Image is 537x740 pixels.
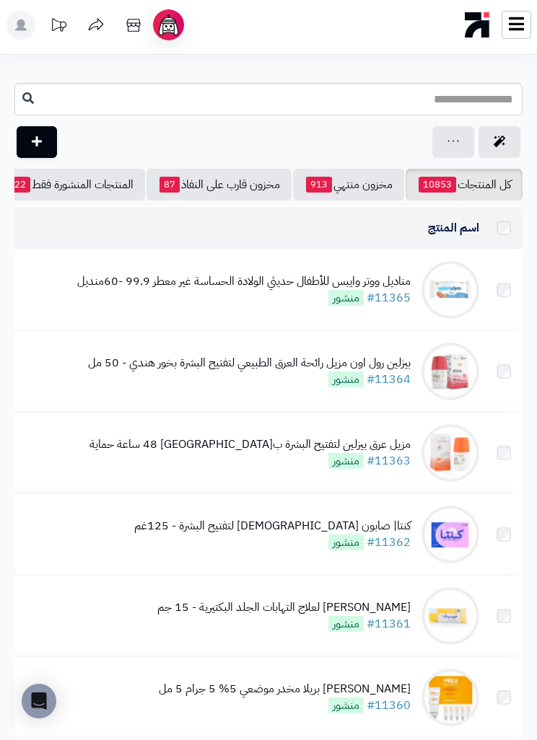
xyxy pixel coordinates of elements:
[367,371,411,388] a: #11364
[422,424,479,482] img: مزيل عرق بيزلين لتفتيح البشرة بجزر الباسيفيك 48 ساعة حماية
[328,290,364,306] span: منشور
[89,436,411,453] div: مزيل عرق بيزلين لتفتيح البشرة ب[GEOGRAPHIC_DATA] 48 ساعة حماية
[156,12,181,38] img: ai-face.png
[422,587,479,645] img: كريم فيوسيبكت لعلاج التهابات الجلد البكتيرية - 15 جم
[147,169,292,201] a: مخزون قارب على النفاذ87
[159,681,411,697] div: [PERSON_NAME] بريلا مخدر موضعي 5% 5 جرام 5 مل
[422,261,479,319] img: مناديل ووتر وايبس للأطفال حديثي الولادة الحساسة غير معطر 99.9 -60منديل
[328,697,364,713] span: منشور
[367,534,411,551] a: #11362
[88,355,411,371] div: بيزلين رول اون مزيل رائحة العرق الطبيعي لتفتيح البشرة بخور هندي - 50 مل
[328,534,364,550] span: منشور
[422,506,479,563] img: كنتا| صابون مغربي لتفتيح البشرة - 125غم
[40,11,77,43] a: تحديثات المنصة
[77,273,411,290] div: مناديل ووتر وايبس للأطفال حديثي الولادة الحساسة غير معطر 99.9 -60منديل
[328,371,364,387] span: منشور
[422,669,479,726] img: كريم أفالون بريلا مخدر موضعي 5% 5 جرام 5 مل
[160,177,180,193] span: 87
[306,177,332,193] span: 913
[367,615,411,633] a: #11361
[367,697,411,714] a: #11360
[422,343,479,400] img: بيزلين رول اون مزيل رائحة العرق الطبيعي لتفتيح البشرة بخور هندي - 50 مل
[22,684,56,718] div: Open Intercom Messenger
[406,169,523,201] a: كل المنتجات10853
[465,9,490,41] img: logo-mobile.png
[328,453,364,469] span: منشور
[367,289,411,307] a: #11365
[134,518,411,534] div: كنتا| صابون [DEMOGRAPHIC_DATA] لتفتيح البشرة - 125غم
[428,219,479,237] a: اسم المنتج
[293,169,404,201] a: مخزون منتهي913
[328,616,364,632] span: منشور
[367,452,411,470] a: #11363
[157,599,411,616] div: [PERSON_NAME] لعلاج التهابات الجلد البكتيرية - 15 جم
[419,177,456,193] span: 10853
